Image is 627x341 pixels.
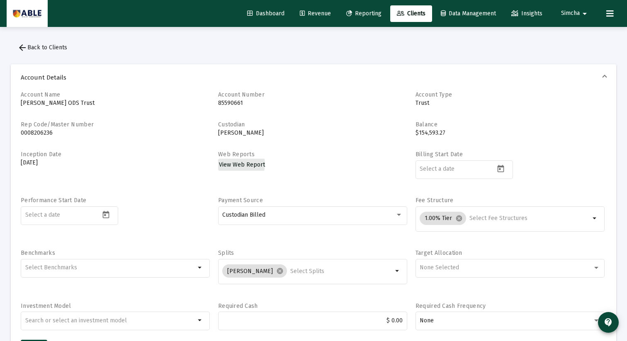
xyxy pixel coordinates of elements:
label: Target Allocation [416,249,462,256]
a: Revenue [293,5,338,22]
mat-icon: arrow_drop_down [590,213,600,223]
span: Data Management [441,10,496,17]
p: Trust [416,99,605,107]
p: $154,593.27 [416,129,605,137]
mat-icon: arrow_drop_down [580,5,590,22]
input: Select Splits [290,268,393,275]
label: Account Number [218,91,265,98]
label: Required Cash Frequency [416,302,486,310]
label: Investment Model [21,302,71,310]
p: 85590661 [218,99,407,107]
label: Account Type [416,91,452,98]
label: Inception Date [21,151,61,158]
input: Select Fee Structures [469,215,590,222]
span: Dashboard [247,10,284,17]
mat-icon: cancel [455,215,463,222]
span: None Selected [420,264,459,271]
span: Back to Clients [17,44,67,51]
input: Select a date [25,212,100,218]
input: $2000.00 [222,317,403,324]
label: Balance [416,121,437,128]
label: Web Reports [218,151,255,158]
mat-chip-list: Selection [420,210,590,227]
mat-icon: arrow_drop_down [195,315,205,325]
p: 0008206236 [21,129,210,137]
a: View Web Report [218,159,266,171]
label: Splits [218,249,234,256]
span: Simcha [561,10,580,17]
label: Fee Structure [416,197,454,204]
mat-expansion-panel-header: Account Details [11,64,616,91]
span: Reporting [346,10,382,17]
mat-icon: cancel [276,267,284,275]
label: Benchmarks [21,249,55,256]
span: Account Details [21,73,603,82]
input: undefined [25,317,196,324]
a: Insights [505,5,549,22]
label: Payment Source [218,197,263,204]
mat-chip: [PERSON_NAME] [222,264,287,278]
mat-icon: contact_support [603,317,613,327]
button: Open calendar [100,208,112,220]
label: Rep Code/Master Number [21,121,94,128]
a: Clients [390,5,432,22]
mat-icon: arrow_drop_down [195,263,205,273]
span: Custodian Billed [222,211,265,218]
button: Simcha [551,5,600,22]
span: View Web Report [219,161,265,168]
span: Clients [397,10,425,17]
label: Billing Start Date [416,151,463,158]
span: None [420,317,434,324]
span: Revenue [300,10,331,17]
button: Back to Clients [11,39,74,56]
mat-icon: arrow_back [17,43,27,53]
p: [PERSON_NAME] [218,129,407,137]
label: Account Name [21,91,60,98]
img: Dashboard [13,5,41,22]
mat-icon: arrow_drop_down [393,266,403,276]
label: Custodian [218,121,245,128]
mat-chip: 1.00% Tier [420,212,466,225]
input: Select a date [420,166,494,172]
a: Reporting [340,5,388,22]
label: Required Cash [218,302,258,310]
p: [DATE] [21,159,210,167]
span: Insights [511,10,542,17]
mat-chip-list: Selection [222,263,393,279]
label: Performance Start Date [21,197,86,204]
p: [PERSON_NAME] ODS Trust [21,99,210,107]
a: Data Management [434,5,503,22]
input: Select Benchmarks [25,264,196,271]
mat-chip-list: Selection [25,263,196,273]
a: Dashboard [241,5,291,22]
button: Open calendar [494,162,506,174]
